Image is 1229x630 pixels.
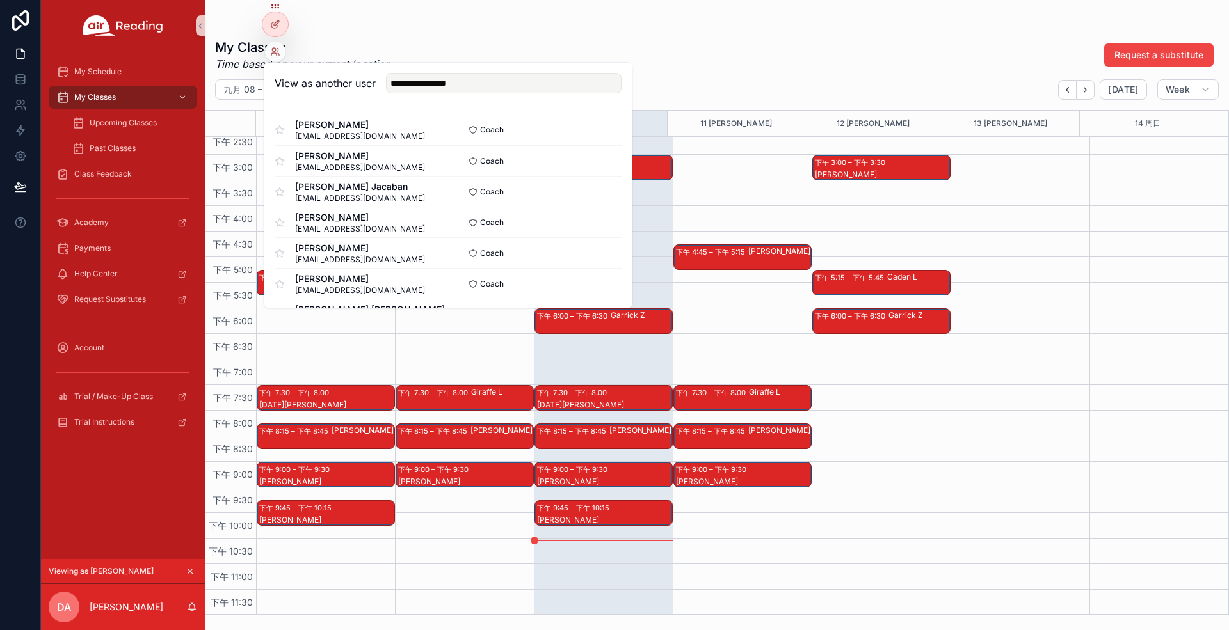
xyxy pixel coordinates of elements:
span: My Classes [74,92,116,102]
div: Giraffe L [749,387,810,397]
div: scrollable content [41,51,205,450]
div: 下午 5:15 – 下午 5:45Caden L [257,271,394,295]
span: [EMAIL_ADDRESS][DOMAIN_NAME] [295,131,425,141]
span: Week [1166,84,1190,95]
span: 下午 2:30 [209,136,256,147]
div: 下午 8:15 – 下午 8:45 [398,425,470,437]
a: Payments [49,237,197,260]
span: Request Substitutes [74,294,146,304]
span: Coach [480,125,504,135]
span: 下午 6:00 [209,315,256,326]
div: 下午 9:00 – 下午 9:30[PERSON_NAME] [396,462,533,487]
span: 下午 3:30 [209,187,256,198]
button: Back [1058,80,1077,100]
div: 13 [PERSON_NAME] [974,111,1047,136]
a: Upcoming Classes [64,111,197,134]
button: 14 周日 [1135,111,1161,136]
span: 下午 4:00 [209,213,256,224]
span: 下午 6:30 [209,341,256,352]
span: Trial Instructions [74,417,134,427]
button: 12 [PERSON_NAME] [837,111,910,136]
a: Trial / Make-Up Class [49,385,197,408]
span: Help Center [74,269,118,279]
div: 下午 5:15 – 下午 5:45 [259,271,332,284]
div: 下午 6:00 – 下午 6:30 [815,310,888,322]
span: 下午 8:30 [209,443,256,454]
span: 下午 9:30 [209,494,256,505]
div: 下午 8:15 – 下午 8:45[PERSON_NAME] [257,424,394,448]
div: 下午 9:45 – 下午 10:15[PERSON_NAME] [535,501,672,525]
div: [PERSON_NAME] [537,476,671,487]
a: My Schedule [49,60,197,83]
span: Payments [74,243,111,253]
div: [PERSON_NAME] [676,476,810,487]
span: Request a substitute [1114,49,1203,61]
span: DA [57,599,71,615]
div: 下午 9:00 – 下午 9:30 [537,463,611,476]
button: Week [1157,79,1219,100]
span: 下午 10:30 [205,546,256,556]
h1: My Classes [215,38,390,56]
span: [DATE] [1108,84,1138,95]
span: 下午 9:00 [209,469,256,480]
div: [DATE][PERSON_NAME] [259,400,394,410]
div: 下午 5:15 – 下午 5:45Caden L [813,271,950,295]
div: 下午 7:30 – 下午 8:00 [398,386,471,399]
button: Next [1077,80,1095,100]
div: 下午 7:30 – 下午 8:00Giraffe L [674,386,811,410]
div: [PERSON_NAME] [470,425,533,436]
span: [PERSON_NAME] [295,118,425,131]
div: 下午 7:30 – 下午 8:00[DATE][PERSON_NAME] [257,386,394,410]
span: Coach [480,187,504,197]
span: [PERSON_NAME] [295,211,425,224]
span: Coach [480,279,504,289]
span: 下午 3:00 [209,162,256,173]
span: Account [74,343,104,353]
a: Past Classes [64,137,197,160]
span: 下午 4:30 [209,239,256,249]
div: 下午 9:45 – 下午 10:15[PERSON_NAME] [257,501,394,525]
div: 下午 9:00 – 下午 9:30[PERSON_NAME] [535,462,672,487]
div: [PERSON_NAME] [537,515,671,525]
span: Trial / Make-Up Class [74,391,153,402]
div: 下午 9:00 – 下午 9:30 [259,463,333,476]
em: Time based on your current location [215,56,390,72]
div: [PERSON_NAME] [609,425,671,436]
a: Help Center [49,262,197,285]
span: Coach [480,156,504,166]
span: 下午 11:30 [207,597,256,608]
p: [PERSON_NAME] [90,601,163,613]
span: [PERSON_NAME] [295,150,425,162]
div: Caden L [887,272,949,282]
div: 下午 8:15 – 下午 8:45 [676,425,748,437]
div: 下午 9:00 – 下午 9:30 [398,463,472,476]
div: 下午 8:15 – 下午 8:45 [537,425,609,437]
div: Giraffe L [471,387,533,397]
h2: View as another user [275,75,376,91]
a: My Classes [49,86,197,109]
div: 下午 7:30 – 下午 8:00 [259,386,332,399]
span: Academy [74,217,109,228]
div: 下午 9:45 – 下午 10:15 [537,501,613,514]
div: 下午 8:15 – 下午 8:45[PERSON_NAME] [674,424,811,448]
div: 下午 6:00 – 下午 6:30Garrick Z [535,309,672,333]
div: [PERSON_NAME] [815,169,949,180]
span: 下午 10:00 [205,520,256,531]
div: [DATE][PERSON_NAME] [537,400,671,410]
div: 下午 9:00 – 下午 9:30[PERSON_NAME] [674,462,811,487]
span: [PERSON_NAME] [PERSON_NAME] [295,303,445,316]
div: 下午 3:00 – 下午 3:30 [815,156,888,169]
div: 下午 3:00 – 下午 3:30[PERSON_NAME] [813,155,950,180]
span: [EMAIL_ADDRESS][DOMAIN_NAME] [295,285,425,295]
span: [PERSON_NAME] [295,242,425,255]
span: 下午 8:00 [209,418,256,429]
span: Past Classes [90,143,136,154]
span: 下午 5:00 [210,264,256,275]
div: [PERSON_NAME] [259,515,394,525]
span: [EMAIL_ADDRESS][DOMAIN_NAME] [295,255,425,265]
div: 下午 8:15 – 下午 8:45[PERSON_NAME] [535,424,672,448]
div: 下午 7:30 – 下午 8:00 [537,386,610,399]
span: My Schedule [74,67,122,77]
div: 下午 5:15 – 下午 5:45 [815,271,887,284]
